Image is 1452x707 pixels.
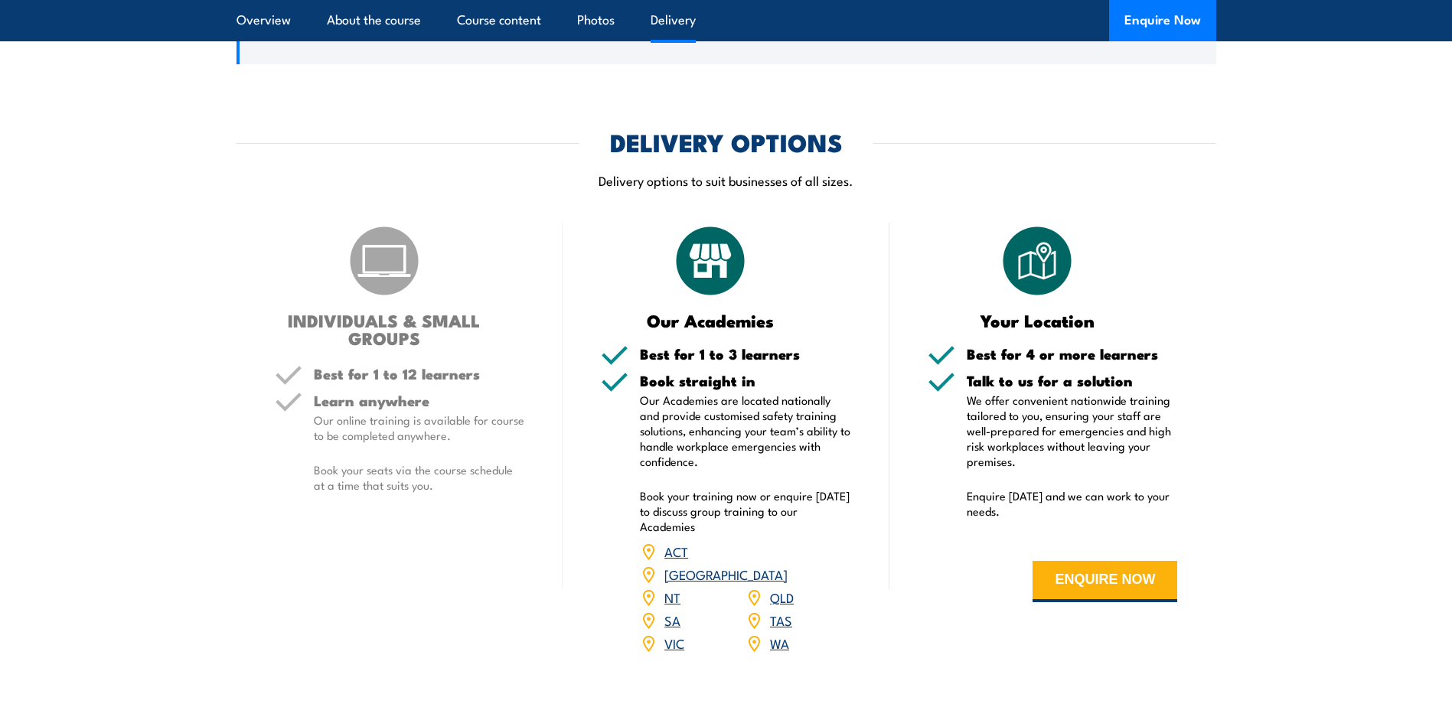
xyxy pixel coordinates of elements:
h3: Your Location [928,311,1147,329]
h5: Best for 4 or more learners [967,347,1178,361]
h2: DELIVERY OPTIONS [610,131,843,152]
h5: Best for 1 to 12 learners [314,367,525,381]
a: WA [770,634,789,652]
p: Book your training now or enquire [DATE] to discuss group training to our Academies [640,488,851,534]
p: Our Academies are located nationally and provide customised safety training solutions, enhancing ... [640,393,851,469]
button: ENQUIRE NOW [1033,561,1177,602]
a: QLD [770,588,794,606]
a: ACT [664,542,688,560]
p: Enquire [DATE] and we can work to your needs. [967,488,1178,519]
a: SA [664,611,680,629]
h5: Book straight in [640,373,851,388]
h5: Best for 1 to 3 learners [640,347,851,361]
a: TAS [770,611,792,629]
h5: Learn anywhere [314,393,525,408]
a: [GEOGRAPHIC_DATA] [664,565,788,583]
p: Delivery options to suit businesses of all sizes. [237,171,1216,189]
p: Book your seats via the course schedule at a time that suits you. [314,462,525,493]
p: Our online training is available for course to be completed anywhere. [314,412,525,443]
a: VIC [664,634,684,652]
a: NT [664,588,680,606]
p: We offer convenient nationwide training tailored to you, ensuring your staff are well-prepared fo... [967,393,1178,469]
h5: Talk to us for a solution [967,373,1178,388]
h3: Our Academies [601,311,821,329]
h3: INDIVIDUALS & SMALL GROUPS [275,311,494,347]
